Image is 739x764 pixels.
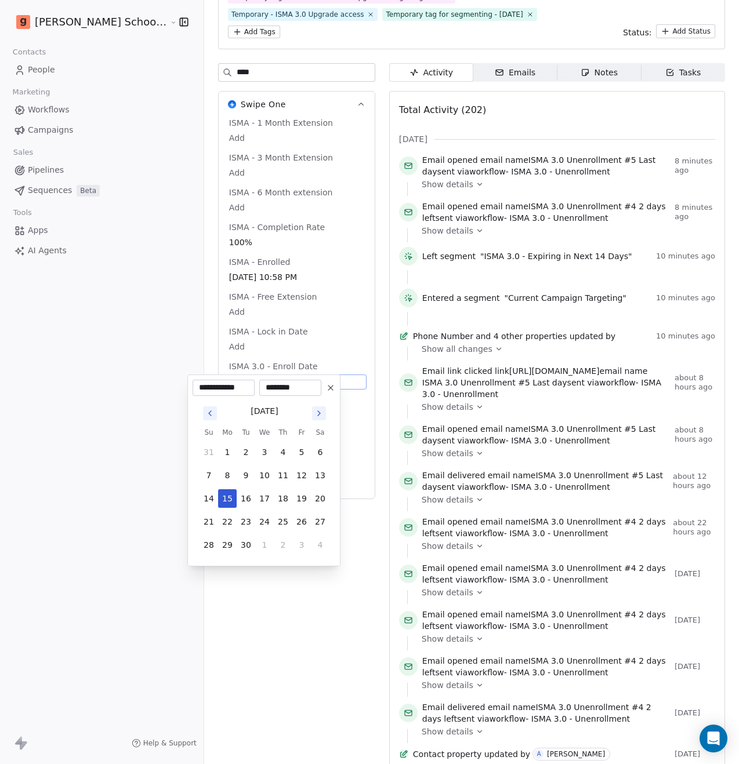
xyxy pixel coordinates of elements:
[255,443,274,461] button: 3
[237,443,255,461] button: 2
[255,489,274,508] button: 17
[274,512,292,531] button: 25
[311,443,329,461] button: 6
[237,489,255,508] button: 16
[218,489,237,508] button: 15
[255,466,274,485] button: 10
[218,466,237,485] button: 8
[200,536,218,554] button: 28
[200,489,218,508] button: 14
[218,427,237,438] th: Monday
[200,427,218,438] th: Sunday
[200,512,218,531] button: 21
[311,489,329,508] button: 20
[274,443,292,461] button: 4
[200,443,218,461] button: 31
[218,536,237,554] button: 29
[218,512,237,531] button: 22
[274,466,292,485] button: 11
[218,443,237,461] button: 1
[237,427,255,438] th: Tuesday
[237,512,255,531] button: 23
[292,512,311,531] button: 26
[311,536,329,554] button: 4
[255,512,274,531] button: 24
[202,405,218,421] button: Go to previous month
[311,512,329,531] button: 27
[292,489,311,508] button: 19
[274,489,292,508] button: 18
[255,427,274,438] th: Wednesday
[311,466,329,485] button: 13
[251,405,278,417] div: [DATE]
[200,466,218,485] button: 7
[292,443,311,461] button: 5
[237,466,255,485] button: 9
[292,466,311,485] button: 12
[292,536,311,554] button: 3
[274,427,292,438] th: Thursday
[311,405,327,421] button: Go to next month
[274,536,292,554] button: 2
[255,536,274,554] button: 1
[237,536,255,554] button: 30
[292,427,311,438] th: Friday
[311,427,329,438] th: Saturday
